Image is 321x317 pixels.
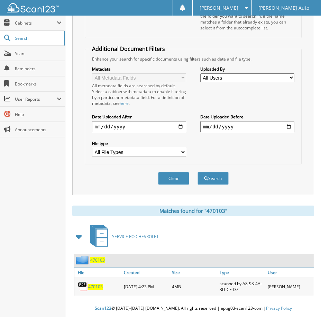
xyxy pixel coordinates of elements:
label: Date Uploaded Before [200,114,294,120]
input: end [200,121,294,132]
a: here [120,100,129,106]
div: 4MB [170,279,218,294]
span: [PERSON_NAME] Auto [258,6,309,10]
a: SERVICE RO CHEVROLET [86,223,159,250]
button: Search [198,172,229,185]
span: Bookmarks [15,81,62,87]
a: Type [218,268,266,277]
a: Privacy Policy [266,305,292,311]
a: Created [122,268,170,277]
div: © [DATE]-[DATE] [DOMAIN_NAME]. All rights reserved | appg03-scan123-com | [65,300,321,317]
div: Select a cabinet and begin typing the name of the folder you want to search in. If the name match... [200,7,294,31]
span: [PERSON_NAME] [200,6,238,10]
a: User [266,268,314,277]
span: Cabinets [15,20,57,26]
span: Search [15,35,61,41]
div: scanned by A8-93-4A-3D-CF-D7 [218,279,266,294]
img: scan123-logo-white.svg [7,3,59,12]
a: File [74,268,122,277]
img: folder2.png [76,256,90,264]
span: SERVICE RO CHEVROLET [112,234,159,239]
div: [DATE] 4:23 PM [122,279,170,294]
span: Scan123 [95,305,111,311]
img: PDF.png [78,281,88,292]
input: start [92,121,186,132]
a: 470103 [88,284,103,290]
span: Scan [15,51,62,56]
a: 470103 [90,257,105,263]
label: Uploaded By [200,66,294,72]
button: Clear [158,172,189,185]
span: User Reports [15,96,57,102]
label: Metadata [92,66,186,72]
a: Size [170,268,218,277]
span: Reminders [15,66,62,72]
div: [PERSON_NAME] [266,279,314,294]
label: File type [92,141,186,146]
span: Announcements [15,127,62,133]
iframe: Chat Widget [286,284,321,317]
div: Enhance your search for specific documents using filters such as date and file type. [89,56,298,62]
legend: Additional Document Filters [89,45,168,53]
div: All metadata fields are searched by default. Select a cabinet with metadata to enable filtering b... [92,83,186,106]
span: Help [15,111,62,117]
label: Date Uploaded After [92,114,186,120]
div: Matches found for "470103" [72,206,314,216]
